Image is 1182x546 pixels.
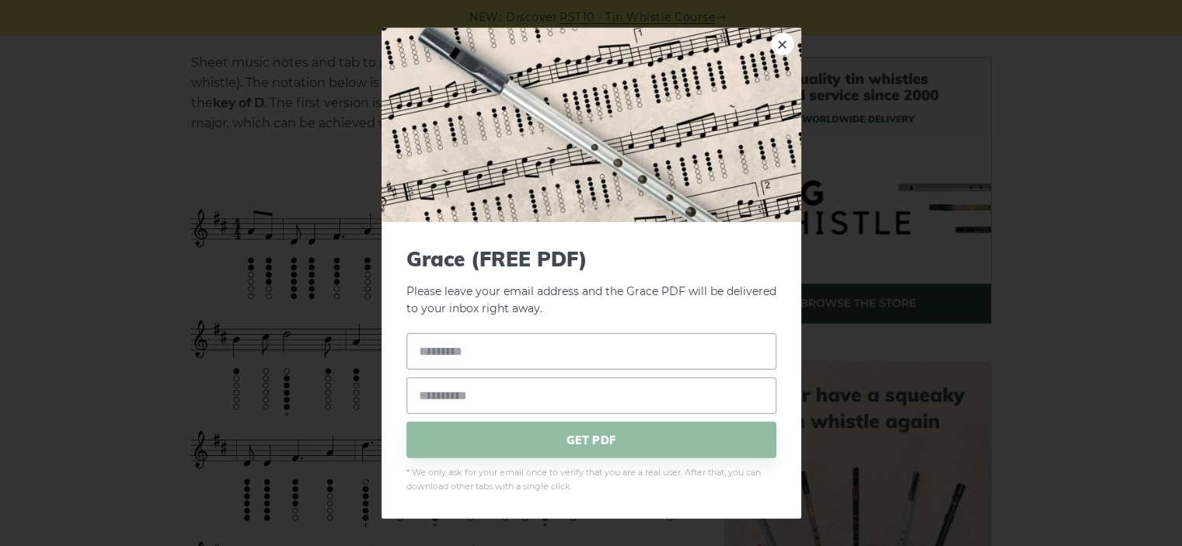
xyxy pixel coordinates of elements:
span: * We only ask for your email once to verify that you are a real user. After that, you can downloa... [406,466,776,494]
p: Please leave your email address and the Grace PDF will be delivered to your inbox right away. [406,246,776,318]
img: Tin Whistle Tab Preview [382,27,801,221]
span: Grace (FREE PDF) [406,246,776,270]
a: × [771,32,794,55]
span: GET PDF [406,422,776,458]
